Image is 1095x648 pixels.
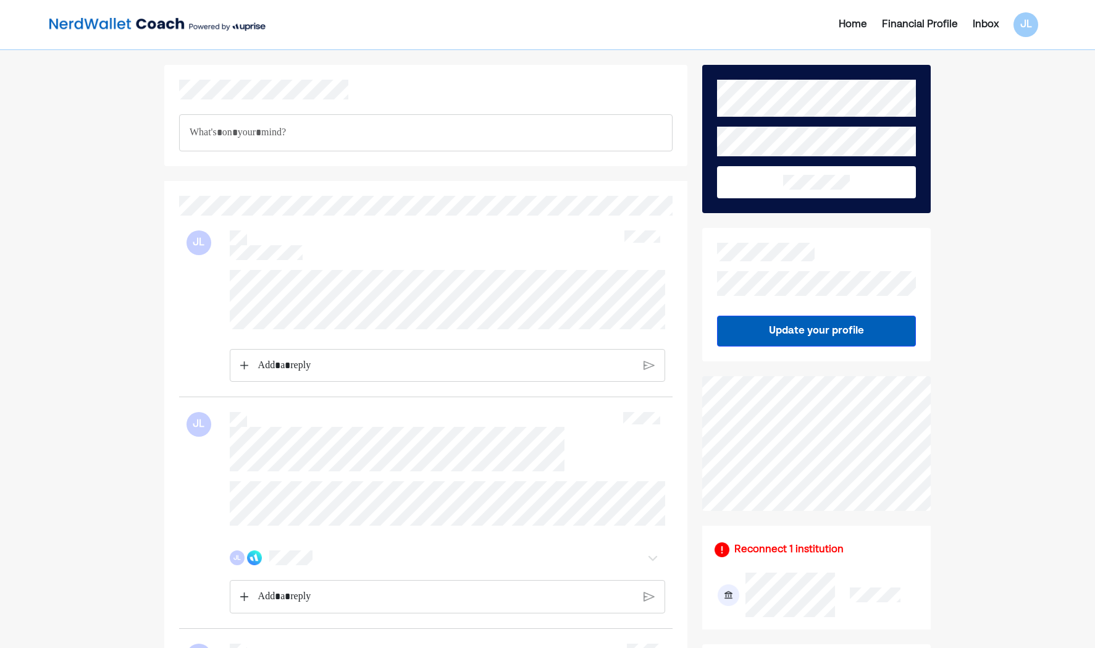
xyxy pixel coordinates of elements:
div: Rich Text Editor. Editing area: main [251,350,640,382]
div: JL [187,230,211,255]
div: Rich Text Editor. Editing area: main [251,581,640,613]
div: JL [187,412,211,437]
div: Rich Text Editor. Editing area: main [179,114,673,151]
div: Financial Profile [882,17,958,32]
div: Reconnect 1 institution [734,542,844,557]
div: JL [230,550,245,565]
button: Update your profile [717,316,916,347]
div: Inbox [973,17,999,32]
div: JL [1013,12,1038,37]
div: Home [839,17,867,32]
